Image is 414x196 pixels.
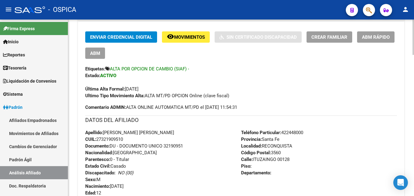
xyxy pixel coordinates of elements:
button: Sin Certificado Discapacidad [215,31,302,43]
button: Crear Familiar [307,31,352,43]
span: ABM [90,51,100,56]
span: Santa Fe [241,137,279,142]
button: Enviar Credencial Digital [85,31,157,43]
span: Reportes [3,52,25,58]
i: NO (00) [118,170,133,176]
span: Firma Express [3,25,35,32]
button: ABM [85,48,105,59]
mat-icon: remove_red_eye [167,33,174,40]
span: Tesorería [3,65,26,71]
strong: Parentesco: [85,157,110,162]
span: 3560 [241,150,281,155]
strong: Edad: [85,190,96,196]
span: Padrón [3,104,23,111]
strong: Provincia: [241,137,262,142]
strong: Ultimo Tipo Movimiento Alta: [85,93,145,98]
span: Enviar Credencial Digital [90,34,152,40]
button: Movimientos [162,31,210,43]
span: [DATE] [85,184,124,189]
span: DU - DOCUMENTO UNICO 32190951 [85,143,183,149]
strong: Teléfono Particular: [241,130,281,135]
span: ALTA POR OPCION DE CAMBIO (SIAF) - [110,66,189,72]
strong: Etiquetas: [85,66,105,72]
strong: Código Postal: [241,150,271,155]
span: ALTA MT/PD OPCION Online (clave fiscal) [85,93,229,98]
span: ABM Rápido [362,34,390,40]
strong: Sexo: [85,177,96,182]
strong: Departamento: [241,170,271,176]
strong: Estado: [85,73,100,78]
span: Inicio [3,38,19,45]
span: RECONQUISTA [241,143,292,149]
span: ALTA ONLINE AUTOMATICA MT/PD el [DATE] 11:54:31 [85,104,237,111]
strong: CUIL: [85,137,96,142]
button: ABM Rápido [357,31,395,43]
div: Open Intercom Messenger [393,175,408,190]
span: [DATE] [85,86,139,92]
strong: Comentario ADMIN: [85,105,126,110]
mat-icon: person [402,6,409,13]
span: Sin Certificado Discapacidad [226,34,297,40]
strong: Piso: [241,163,251,169]
strong: Discapacitado: [85,170,115,176]
strong: Localidad: [241,143,262,149]
span: Crear Familiar [311,34,347,40]
span: 12 [85,190,101,196]
span: - OSPICA [48,3,76,16]
span: 422448000 [241,130,303,135]
strong: Nacionalidad: [85,150,113,155]
strong: ACTIVO [100,73,116,78]
strong: Estado Civil: [85,163,111,169]
strong: Documento: [85,143,110,149]
strong: Nacimiento: [85,184,110,189]
mat-icon: menu [5,6,12,13]
span: 27321909510 [85,137,123,142]
span: 0 - Titular [85,157,129,162]
strong: Última Alta Formal: [85,86,125,92]
span: Casado [85,163,126,169]
span: [GEOGRAPHIC_DATA] [85,150,157,155]
span: Sistema [3,91,23,98]
strong: Calle: [241,157,253,162]
h3: DATOS DEL AFILIADO [85,116,397,124]
span: [PERSON_NAME] [PERSON_NAME] [85,130,174,135]
span: M [85,177,100,182]
span: ITUZAINGO 00128 [241,157,289,162]
strong: Apellido: [85,130,103,135]
span: Liquidación de Convenios [3,78,56,84]
span: Movimientos [174,34,205,40]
